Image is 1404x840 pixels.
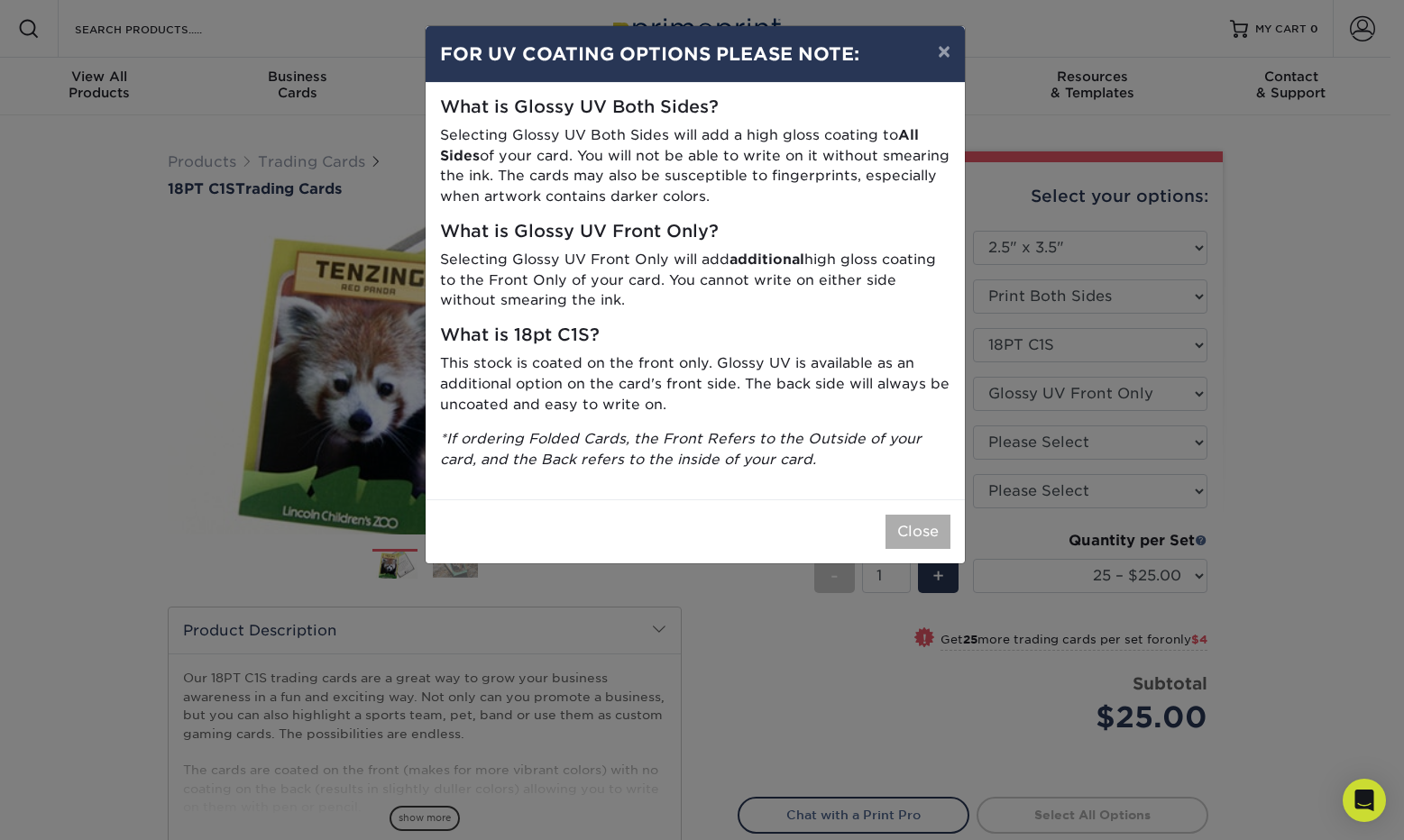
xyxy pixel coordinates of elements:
[1343,779,1386,822] div: Open Intercom Messenger
[923,26,965,77] button: ×
[440,430,922,468] i: *If ordering Folded Cards, the Front Refers to the Outside of your card, and the Back refers to t...
[440,97,950,118] h5: What is Glossy UV Both Sides?
[730,251,804,268] strong: additional
[440,41,950,68] h4: FOR UV COATING OPTIONS PLEASE NOTE:
[440,353,950,415] p: This stock is coated on the front only. Glossy UV is available as an additional option on the car...
[440,125,950,207] p: Selecting Glossy UV Both Sides will add a high gloss coating to of your card. You will not be abl...
[440,250,950,311] p: Selecting Glossy UV Front Only will add high gloss coating to the Front Only of your card. You ca...
[440,222,950,242] h5: What is Glossy UV Front Only?
[440,126,919,164] strong: All Sides
[440,325,950,346] h5: What is 18pt C1S?
[886,515,950,549] button: Close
